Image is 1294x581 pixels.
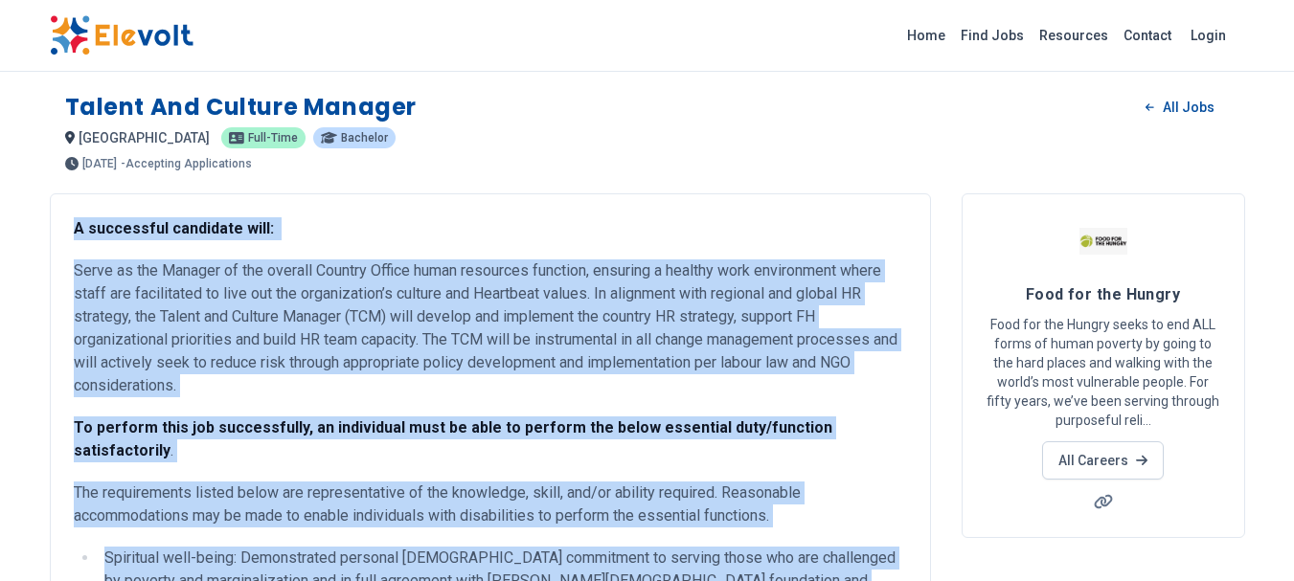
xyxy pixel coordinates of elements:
a: All Careers [1042,441,1164,480]
a: Find Jobs [953,20,1032,51]
p: The requirements listed below are representative of the knowledge, skill, and/or ability required... [74,481,907,527]
p: Serve as the Manager of the overall Country Office human resources function, ensuring a healthy w... [74,259,907,397]
a: All Jobs [1130,93,1229,122]
a: Resources [1032,20,1116,51]
strong: A successful candidate will: [74,219,274,237]
a: Contact [1116,20,1179,51]
a: Login [1179,16,1237,55]
img: Food for the Hungry [1079,217,1127,265]
p: . [74,416,907,462]
span: Full-time [248,132,298,144]
span: Bachelor [341,132,388,144]
span: [DATE] [82,158,117,169]
span: Food for the Hungry [1026,285,1181,303]
p: Food for the Hungry seeks to end ALL forms of human poverty by going to the hard places and walki... [986,315,1221,430]
span: [GEOGRAPHIC_DATA] [79,130,210,145]
p: - Accepting Applications [121,158,252,169]
iframe: Chat Widget [1198,489,1294,581]
h1: Talent and Culture Manager [65,92,418,123]
strong: To perform this job successfully, an individual must be able to perform the below essential duty/... [74,418,832,459]
a: Home [899,20,953,51]
img: Elevolt [50,15,193,56]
